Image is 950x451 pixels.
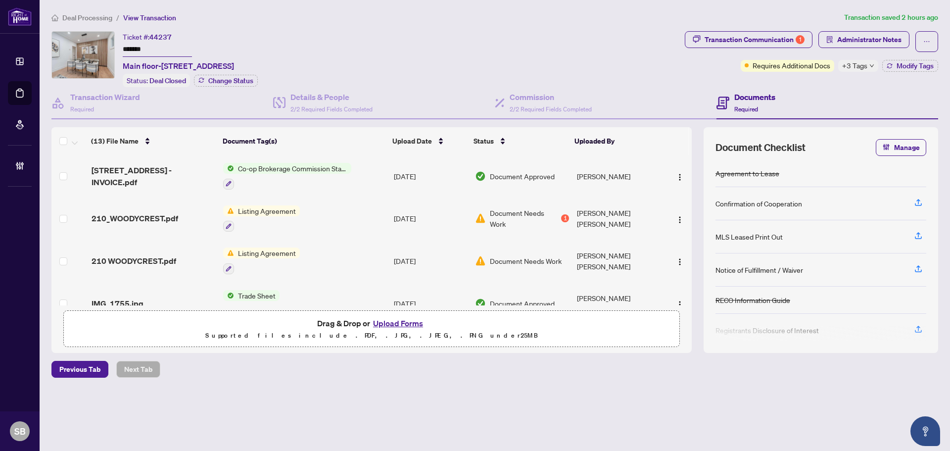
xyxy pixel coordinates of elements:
span: Document Checklist [715,141,806,154]
span: 44237 [149,33,172,42]
span: Upload Date [392,136,432,147]
img: Status Icon [223,163,234,174]
div: Transaction Communication [705,32,805,48]
button: Upload Forms [370,317,426,330]
span: IMG_1755.jpg [92,298,143,309]
span: down [869,63,874,68]
article: Transaction saved 2 hours ago [844,12,938,23]
img: logo [8,7,32,26]
span: Listing Agreement [234,248,300,258]
img: Document Status [475,213,486,224]
img: Document Status [475,255,486,266]
img: Logo [676,301,684,308]
span: Manage [894,140,920,155]
img: Status Icon [223,290,234,301]
button: Transaction Communication1 [685,31,812,48]
div: Notice of Fulfillment / Waiver [715,264,803,275]
span: 2/2 Required Fields Completed [510,105,592,113]
img: Status Icon [223,248,234,258]
button: Next Tab [116,361,160,378]
span: Document Needs Work [490,255,562,266]
th: Upload Date [388,127,470,155]
td: [PERSON_NAME] [PERSON_NAME] [573,282,663,325]
h4: Documents [734,91,775,103]
span: Change Status [208,77,253,84]
button: Logo [672,168,688,184]
span: Trade Sheet [234,290,280,301]
span: home [51,14,58,21]
img: Document Status [475,298,486,309]
span: Requires Additional Docs [753,60,830,71]
th: (13) File Name [87,127,218,155]
img: Status Icon [223,205,234,216]
span: Required [70,105,94,113]
div: RECO Information Guide [715,295,790,305]
span: ellipsis [923,38,930,45]
span: Previous Tab [59,361,100,377]
button: Manage [876,139,926,156]
span: (13) File Name [91,136,139,147]
span: Status [474,136,494,147]
li: / [116,12,119,23]
img: IMG-E12266330_1.jpg [52,32,114,78]
td: [DATE] [390,282,472,325]
button: Administrator Notes [818,31,909,48]
button: Logo [672,296,688,311]
span: Required [734,105,758,113]
div: Agreement to Lease [715,168,779,179]
span: SB [14,424,26,438]
span: Modify Tags [897,62,934,69]
td: [PERSON_NAME] [PERSON_NAME] [573,198,663,240]
span: View Transaction [123,13,176,22]
span: Document Needs Work [490,207,559,229]
button: Previous Tab [51,361,108,378]
span: 210_WOODYCREST.pdf [92,212,178,224]
td: [DATE] [390,240,472,282]
h4: Commission [510,91,592,103]
button: Status IconListing Agreement [223,205,300,232]
span: Document Approved [490,298,555,309]
img: Logo [676,173,684,181]
span: Main floor-[STREET_ADDRESS] [123,60,234,72]
h4: Details & People [290,91,373,103]
span: +3 Tags [842,60,867,71]
button: Status IconCo-op Brokerage Commission Statement [223,163,351,190]
button: Logo [672,253,688,269]
span: Drag & Drop or [317,317,426,330]
h4: Transaction Wizard [70,91,140,103]
span: Co-op Brokerage Commission Statement [234,163,351,174]
span: [STREET_ADDRESS] -INVOICE.pdf [92,164,215,188]
td: [PERSON_NAME] [PERSON_NAME] [573,240,663,282]
td: [DATE] [390,155,472,198]
div: Confirmation of Cooperation [715,198,802,209]
span: Deal Closed [149,76,186,85]
td: [DATE] [390,198,472,240]
p: Supported files include .PDF, .JPG, .JPEG, .PNG under 25 MB [70,330,673,342]
th: Status [470,127,571,155]
span: Document Approved [490,171,555,182]
button: Status IconListing Agreement [223,248,300,274]
button: Open asap [910,416,940,446]
button: Modify Tags [882,60,938,72]
button: Status IconTrade Sheet [223,290,280,317]
div: 1 [561,214,569,222]
div: Registrants Disclosure of Interest [715,325,819,336]
button: Change Status [194,75,258,87]
img: Logo [676,216,684,224]
img: Document Status [475,171,486,182]
div: Ticket #: [123,31,172,43]
span: Administrator Notes [837,32,902,48]
div: 1 [796,35,805,44]
td: [PERSON_NAME] [573,155,663,198]
th: Document Tag(s) [219,127,388,155]
span: Listing Agreement [234,205,300,216]
span: solution [826,36,833,43]
th: Uploaded By [570,127,660,155]
span: 2/2 Required Fields Completed [290,105,373,113]
span: 210 WOODYCREST.pdf [92,255,176,267]
span: Drag & Drop orUpload FormsSupported files include .PDF, .JPG, .JPEG, .PNG under25MB [64,311,679,348]
div: MLS Leased Print Out [715,231,783,242]
img: Logo [676,258,684,266]
button: Logo [672,210,688,226]
span: Deal Processing [62,13,112,22]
